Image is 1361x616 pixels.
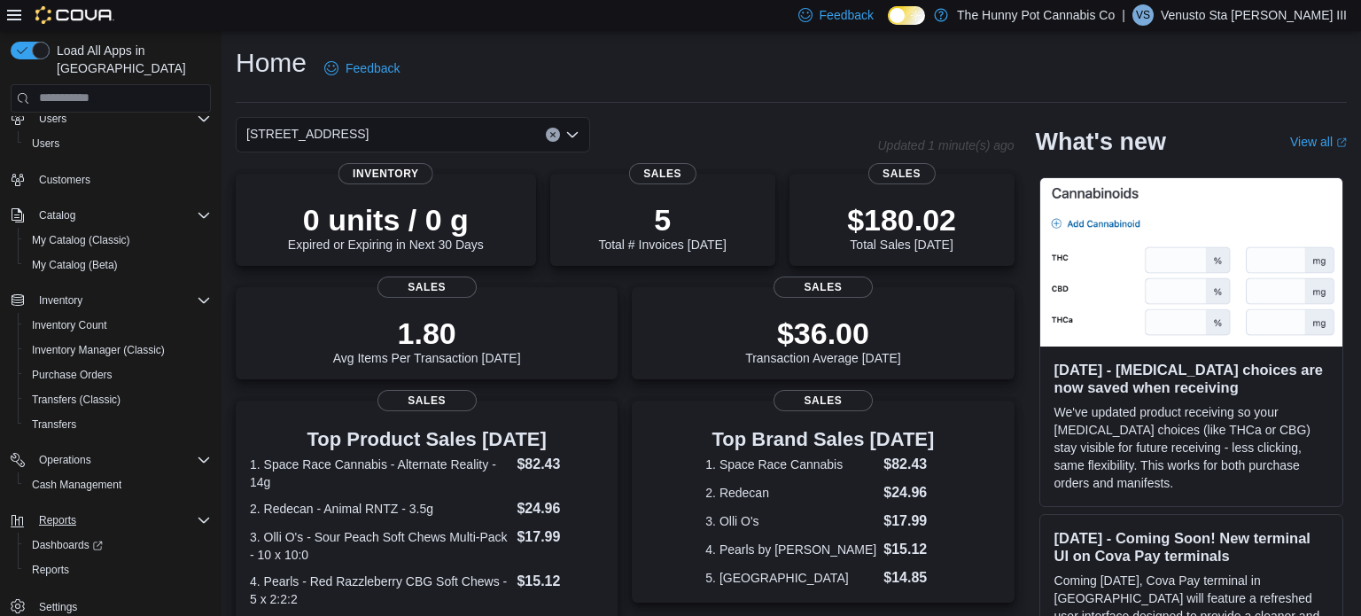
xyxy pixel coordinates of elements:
[745,316,901,365] div: Transaction Average [DATE]
[517,498,603,519] dd: $24.96
[705,512,876,530] dt: 3. Olli O's
[250,429,603,450] h3: Top Product Sales [DATE]
[1336,137,1347,148] svg: External link
[236,45,307,81] h1: Home
[774,277,873,298] span: Sales
[32,563,69,577] span: Reports
[25,534,211,556] span: Dashboards
[957,4,1115,26] p: The Hunny Pot Cannabis Co
[883,539,940,560] dd: $15.12
[18,228,218,253] button: My Catalog (Classic)
[883,567,940,589] dd: $14.85
[517,571,603,592] dd: $15.12
[39,293,82,308] span: Inventory
[25,315,114,336] a: Inventory Count
[4,167,218,192] button: Customers
[250,573,509,608] dt: 4. Pearls - Red Razzleberry CBG Soft Chews - 5 x 2:2:2
[32,169,97,191] a: Customers
[32,108,74,129] button: Users
[32,343,165,357] span: Inventory Manager (Classic)
[25,414,211,435] span: Transfers
[25,559,211,581] span: Reports
[346,59,400,77] span: Feedback
[288,202,484,252] div: Expired or Expiring in Next 30 Days
[517,454,603,475] dd: $82.43
[39,453,91,467] span: Operations
[32,368,113,382] span: Purchase Orders
[317,51,407,86] a: Feedback
[705,569,876,587] dt: 5. [GEOGRAPHIC_DATA]
[1054,403,1328,492] p: We've updated product receiving so your [MEDICAL_DATA] choices (like THCa or CBG) stay visible fo...
[18,313,218,338] button: Inventory Count
[377,390,477,411] span: Sales
[32,393,121,407] span: Transfers (Classic)
[877,138,1014,152] p: Updated 1 minute(s) ago
[25,254,125,276] a: My Catalog (Beta)
[629,163,696,184] span: Sales
[745,316,901,351] p: $36.00
[377,277,477,298] span: Sales
[25,230,137,251] a: My Catalog (Classic)
[32,449,98,471] button: Operations
[32,136,59,151] span: Users
[25,315,211,336] span: Inventory Count
[1136,4,1150,26] span: VS
[25,133,211,154] span: Users
[18,338,218,363] button: Inventory Manager (Classic)
[246,123,369,144] span: [STREET_ADDRESS]
[32,258,118,272] span: My Catalog (Beta)
[705,484,876,502] dt: 2. Redecan
[4,508,218,533] button: Reports
[39,173,90,187] span: Customers
[705,456,876,473] dt: 1. Space Race Cannabis
[32,538,103,552] span: Dashboards
[888,6,925,25] input: Dark Mode
[883,482,940,503] dd: $24.96
[250,500,509,518] dt: 2. Redecan - Animal RNTZ - 3.5g
[888,25,889,26] span: Dark Mode
[25,559,76,581] a: Reports
[25,389,128,410] a: Transfers (Classic)
[32,478,121,492] span: Cash Management
[32,108,211,129] span: Users
[1161,4,1347,26] p: Venusto Sta [PERSON_NAME] III
[18,387,218,412] button: Transfers (Classic)
[517,526,603,548] dd: $17.99
[250,456,509,491] dt: 1. Space Race Cannabis - Alternate Reality - 14g
[847,202,956,252] div: Total Sales [DATE]
[25,230,211,251] span: My Catalog (Classic)
[25,339,172,361] a: Inventory Manager (Classic)
[565,128,579,142] button: Open list of options
[32,449,211,471] span: Operations
[35,6,114,24] img: Cova
[25,534,110,556] a: Dashboards
[25,339,211,361] span: Inventory Manager (Classic)
[32,205,211,226] span: Catalog
[18,131,218,156] button: Users
[25,364,211,386] span: Purchase Orders
[32,233,130,247] span: My Catalog (Classic)
[867,163,935,184] span: Sales
[883,511,940,532] dd: $17.99
[1122,4,1125,26] p: |
[1290,135,1347,149] a: View allExternal link
[4,288,218,313] button: Inventory
[25,414,83,435] a: Transfers
[39,513,76,527] span: Reports
[32,510,211,531] span: Reports
[39,112,66,126] span: Users
[18,363,218,387] button: Purchase Orders
[705,429,940,450] h3: Top Brand Sales [DATE]
[333,316,521,351] p: 1.80
[4,448,218,472] button: Operations
[32,205,82,226] button: Catalog
[705,541,876,558] dt: 4. Pearls by [PERSON_NAME]
[32,417,76,432] span: Transfers
[25,133,66,154] a: Users
[4,203,218,228] button: Catalog
[847,202,956,238] p: $180.02
[32,510,83,531] button: Reports
[18,533,218,558] a: Dashboards
[32,168,211,191] span: Customers
[25,254,211,276] span: My Catalog (Beta)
